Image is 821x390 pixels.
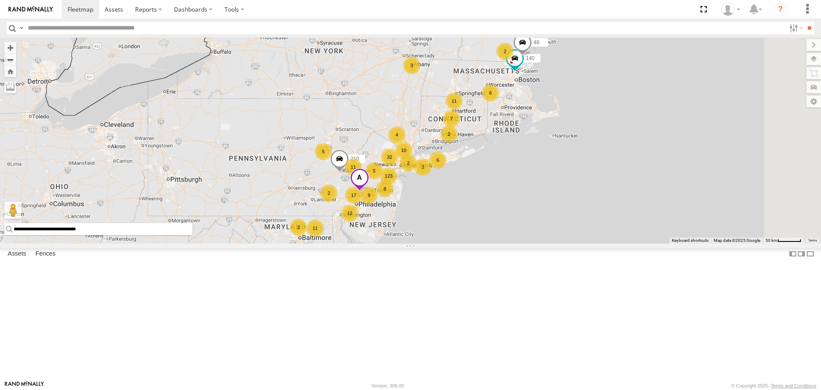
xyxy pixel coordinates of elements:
[731,383,816,388] div: © Copyright 2025 -
[797,248,806,260] label: Dock Summary Table to the Right
[3,248,30,260] label: Assets
[774,3,787,16] i: ?
[315,143,332,160] div: 5
[400,155,417,172] div: 2
[4,81,16,93] label: Measure
[496,43,514,60] div: 2
[380,167,397,185] div: 123
[345,158,362,176] div: 11
[31,248,60,260] label: Fences
[18,22,25,34] label: Search Query
[307,220,324,237] div: 11
[789,248,797,260] label: Dock Summary Table to the Left
[806,248,815,260] label: Hide Summary Table
[381,149,398,166] div: 32
[771,383,816,388] a: Terms and Conditions
[786,22,804,34] label: Search Filter Options
[376,180,393,197] div: 8
[446,92,463,110] div: 11
[806,95,821,107] label: Map Settings
[672,238,709,244] button: Keyboard shortcuts
[714,238,760,243] span: Map data ©2025 Google
[351,156,359,162] span: 210
[341,205,358,222] div: 12
[718,3,743,16] div: Kim Nappi
[4,42,16,54] button: Zoom in
[414,158,431,176] div: 2
[482,84,499,101] div: 6
[366,162,383,179] div: 5
[320,185,337,202] div: 2
[4,65,16,77] button: Zoom Home
[395,142,412,159] div: 10
[403,57,420,74] div: 3
[429,152,446,169] div: 6
[372,383,404,388] div: Version: 306.00
[9,6,53,12] img: rand-logo.svg
[4,202,21,219] button: Drag Pegman onto the map to open Street View
[526,55,535,61] span: 140
[440,125,458,143] div: 2
[388,126,405,143] div: 4
[534,40,539,46] span: 48
[443,110,460,127] div: 7
[4,54,16,65] button: Zoom out
[290,219,307,236] div: 2
[808,238,817,242] a: Terms (opens in new tab)
[765,238,777,243] span: 50 km
[5,381,44,390] a: Visit our Website
[345,187,362,204] div: 17
[360,187,378,204] div: 9
[763,238,804,244] button: Map Scale: 50 km per 52 pixels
